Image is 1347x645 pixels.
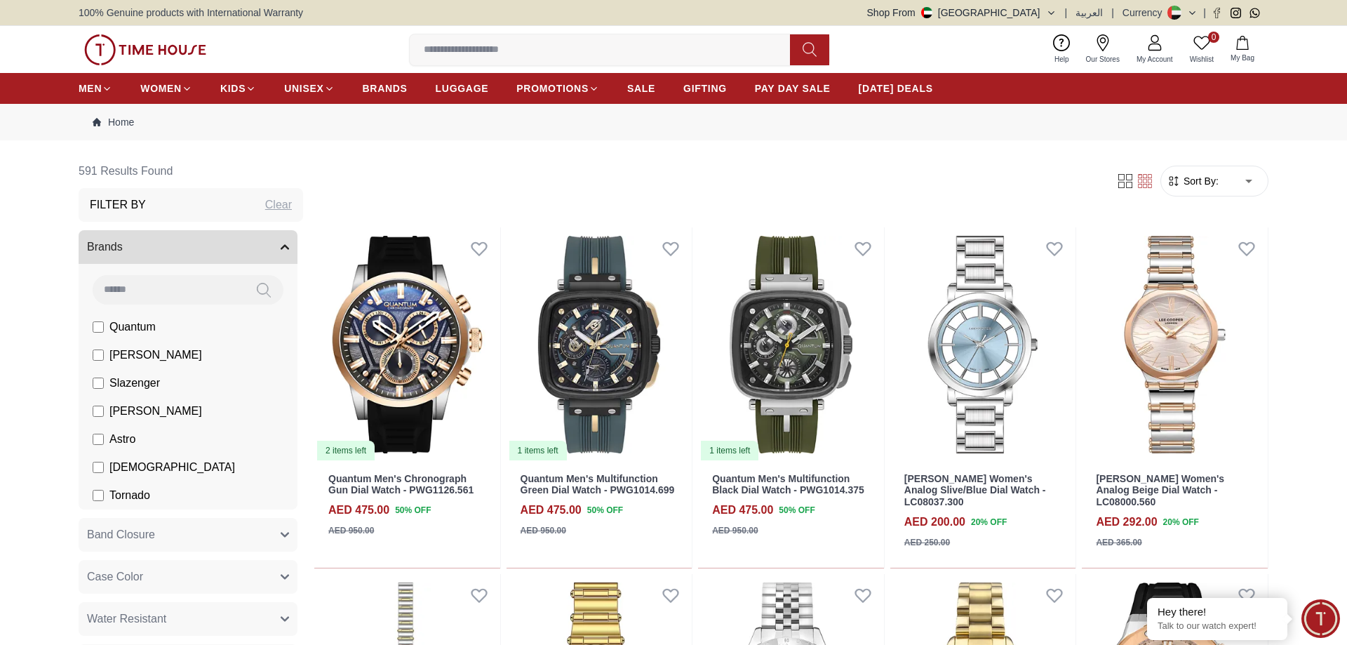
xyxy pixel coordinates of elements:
[698,227,884,462] a: Quantum Men's Multifunction Black Dial Watch - PWG1014.3751 items left
[1167,174,1219,188] button: Sort By:
[712,473,864,496] a: Quantum Men's Multifunction Black Dial Watch - PWG1014.375
[87,611,166,627] span: Water Resistant
[363,81,408,95] span: BRANDS
[109,375,160,392] span: Slazenger
[363,76,408,101] a: BRANDS
[904,514,965,531] h4: AED 200.00
[84,34,206,65] img: ...
[220,81,246,95] span: KIDS
[904,536,950,549] div: AED 250.00
[971,516,1007,528] span: 20 % OFF
[1111,6,1114,20] span: |
[328,502,389,519] h4: AED 475.00
[516,76,599,101] a: PROMOTIONS
[79,230,297,264] button: Brands
[1158,620,1277,632] p: Talk to our watch expert!
[683,76,727,101] a: GIFTING
[627,76,655,101] a: SALE
[93,462,104,473] input: [DEMOGRAPHIC_DATA]
[1231,8,1241,18] a: Instagram
[1078,32,1128,67] a: Our Stores
[1065,6,1068,20] span: |
[859,76,933,101] a: [DATE] DEALS
[507,227,692,462] a: Quantum Men's Multifunction Green Dial Watch - PWG1014.6991 items left
[328,473,474,496] a: Quantum Men's Chronograph Gun Dial Watch - PWG1126.561
[1096,536,1141,549] div: AED 365.00
[712,524,758,537] div: AED 950.00
[87,568,143,585] span: Case Color
[314,227,500,462] img: Quantum Men's Chronograph Gun Dial Watch - PWG1126.561
[79,6,303,20] span: 100% Genuine products with International Warranty
[109,459,235,476] span: [DEMOGRAPHIC_DATA]
[93,321,104,333] input: Quantum
[79,518,297,552] button: Band Closure
[1212,8,1222,18] a: Facebook
[140,81,182,95] span: WOMEN
[1046,32,1078,67] a: Help
[712,502,773,519] h4: AED 475.00
[1301,599,1340,638] div: Chat Widget
[698,227,884,462] img: Quantum Men's Multifunction Black Dial Watch - PWG1014.375
[1163,516,1199,528] span: 20 % OFF
[436,76,489,101] a: LUGGAGE
[1225,53,1260,63] span: My Bag
[79,602,297,636] button: Water Resistant
[509,441,567,460] div: 1 items left
[1131,54,1179,65] span: My Account
[220,76,256,101] a: KIDS
[93,378,104,389] input: Slazenger
[265,197,292,213] div: Clear
[755,76,831,101] a: PAY DAY SALE
[284,76,334,101] a: UNISEX
[87,239,123,255] span: Brands
[109,347,202,364] span: [PERSON_NAME]
[93,350,104,361] input: [PERSON_NAME]
[1158,605,1277,619] div: Hey there!
[314,227,500,462] a: Quantum Men's Chronograph Gun Dial Watch - PWG1126.5612 items left
[140,76,192,101] a: WOMEN
[1122,6,1168,20] div: Currency
[627,81,655,95] span: SALE
[1222,33,1263,66] button: My Bag
[587,504,623,517] span: 50 % OFF
[93,434,104,445] input: Astro
[436,81,489,95] span: LUGGAGE
[79,76,112,101] a: MEN
[79,81,102,95] span: MEN
[521,473,675,496] a: Quantum Men's Multifunction Green Dial Watch - PWG1014.699
[1080,54,1125,65] span: Our Stores
[1049,54,1075,65] span: Help
[1181,174,1219,188] span: Sort By:
[317,441,375,460] div: 2 items left
[395,504,431,517] span: 50 % OFF
[921,7,932,18] img: United Arab Emirates
[93,406,104,417] input: [PERSON_NAME]
[521,502,582,519] h4: AED 475.00
[1184,54,1219,65] span: Wishlist
[507,227,692,462] img: Quantum Men's Multifunction Green Dial Watch - PWG1014.699
[328,524,374,537] div: AED 950.00
[87,526,155,543] span: Band Closure
[779,504,815,517] span: 50 % OFF
[1096,514,1157,531] h4: AED 292.00
[890,227,1076,462] img: Lee Cooper Women's Analog Slive/Blue Dial Watch - LC08037.300
[1082,227,1268,462] a: Lee Cooper Women's Analog Beige Dial Watch - LC08000.560
[109,487,150,504] span: Tornado
[683,81,727,95] span: GIFTING
[521,524,566,537] div: AED 950.00
[79,104,1268,140] nav: Breadcrumb
[1075,6,1103,20] button: العربية
[93,115,134,129] a: Home
[1181,32,1222,67] a: 0Wishlist
[79,154,303,188] h6: 591 Results Found
[79,560,297,594] button: Case Color
[1203,6,1206,20] span: |
[109,431,135,448] span: Astro
[859,81,933,95] span: [DATE] DEALS
[904,473,1046,508] a: [PERSON_NAME] Women's Analog Slive/Blue Dial Watch - LC08037.300
[867,6,1057,20] button: Shop From[GEOGRAPHIC_DATA]
[1096,473,1224,508] a: [PERSON_NAME] Women's Analog Beige Dial Watch - LC08000.560
[1208,32,1219,43] span: 0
